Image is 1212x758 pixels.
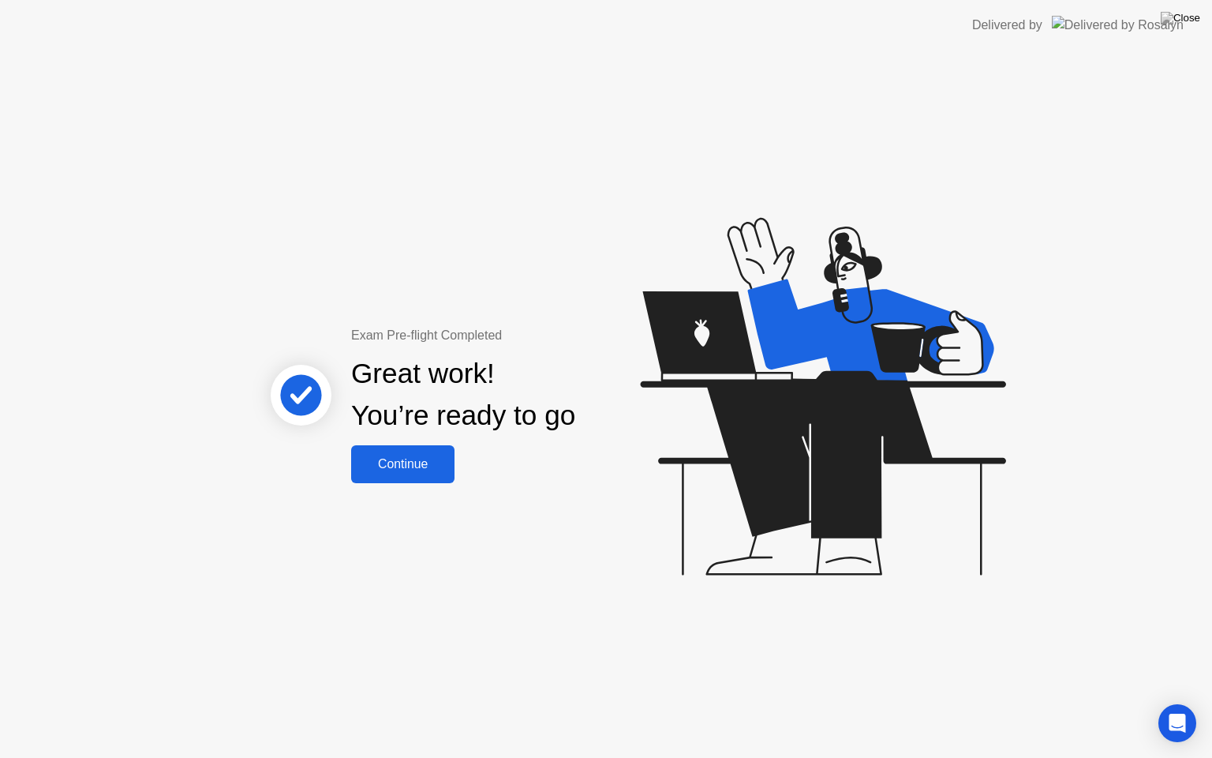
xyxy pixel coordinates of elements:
[1052,16,1184,34] img: Delivered by Rosalyn
[1158,704,1196,742] div: Open Intercom Messenger
[356,457,450,471] div: Continue
[1161,12,1200,24] img: Close
[351,353,575,437] div: Great work! You’re ready to go
[972,16,1042,35] div: Delivered by
[351,326,677,345] div: Exam Pre-flight Completed
[351,445,454,483] button: Continue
